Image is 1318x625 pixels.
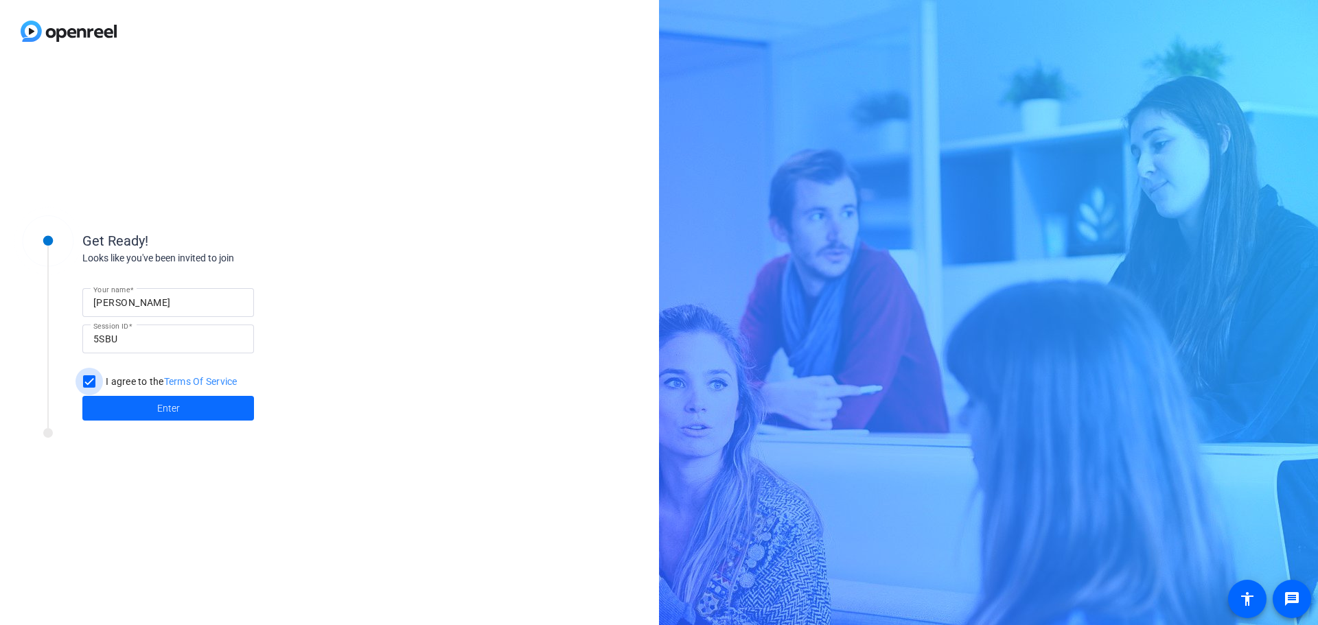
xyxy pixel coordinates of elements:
[82,251,357,266] div: Looks like you've been invited to join
[1284,591,1300,607] mat-icon: message
[164,376,238,387] a: Terms Of Service
[157,401,180,416] span: Enter
[93,285,130,294] mat-label: Your name
[82,231,357,251] div: Get Ready!
[103,375,238,388] label: I agree to the
[82,396,254,421] button: Enter
[1239,591,1256,607] mat-icon: accessibility
[93,322,128,330] mat-label: Session ID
